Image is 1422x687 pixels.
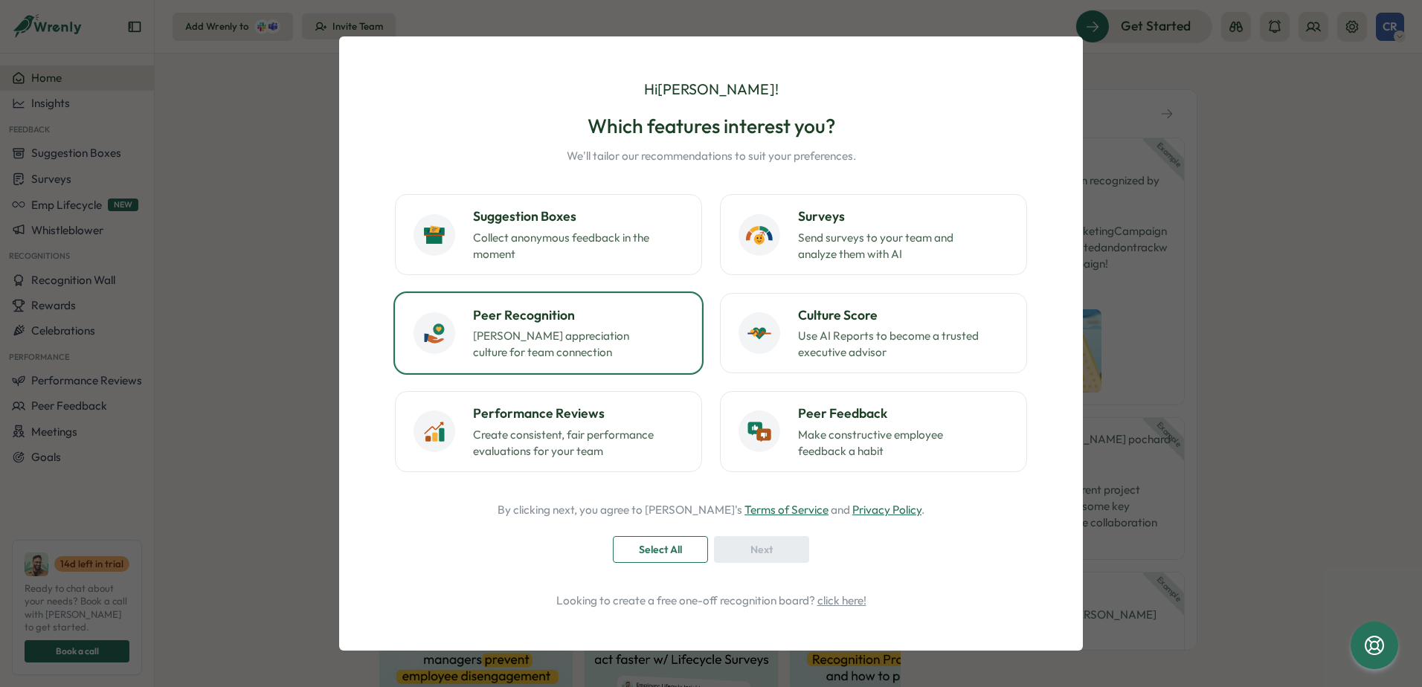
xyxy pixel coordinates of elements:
a: Privacy Policy [852,503,921,517]
p: By clicking next, you agree to [PERSON_NAME]'s and . [498,502,924,518]
span: Select All [639,537,682,562]
p: Send surveys to your team and analyze them with AI [798,230,984,262]
h3: Culture Score [798,306,1008,325]
a: click here! [817,593,866,607]
p: Make constructive employee feedback a habit [798,427,984,459]
p: Create consistent, fair performance evaluations for your team [473,427,659,459]
button: SurveysSend surveys to your team and analyze them with AI [720,194,1027,274]
p: Collect anonymous feedback in the moment [473,230,659,262]
p: Use AI Reports to become a trusted executive advisor [798,328,984,361]
h3: Performance Reviews [473,404,683,423]
button: Peer FeedbackMake constructive employee feedback a habit [720,391,1027,471]
h3: Suggestion Boxes [473,207,683,226]
button: Peer Recognition[PERSON_NAME] appreciation culture for team connection [395,293,702,373]
p: Hi [PERSON_NAME] ! [644,78,779,101]
h3: Peer Recognition [473,306,683,325]
a: Terms of Service [744,503,829,517]
button: Select All [613,536,708,563]
button: Culture ScoreUse AI Reports to become a trusted executive advisor [720,293,1027,373]
button: Suggestion BoxesCollect anonymous feedback in the moment [395,194,702,274]
h3: Surveys [798,207,1008,226]
p: Looking to create a free one-off recognition board? [381,593,1041,609]
h3: Peer Feedback [798,404,1008,423]
p: We'll tailor our recommendations to suit your preferences. [567,148,856,164]
p: [PERSON_NAME] appreciation culture for team connection [473,328,659,361]
h2: Which features interest you? [567,113,856,139]
button: Performance ReviewsCreate consistent, fair performance evaluations for your team [395,391,702,471]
